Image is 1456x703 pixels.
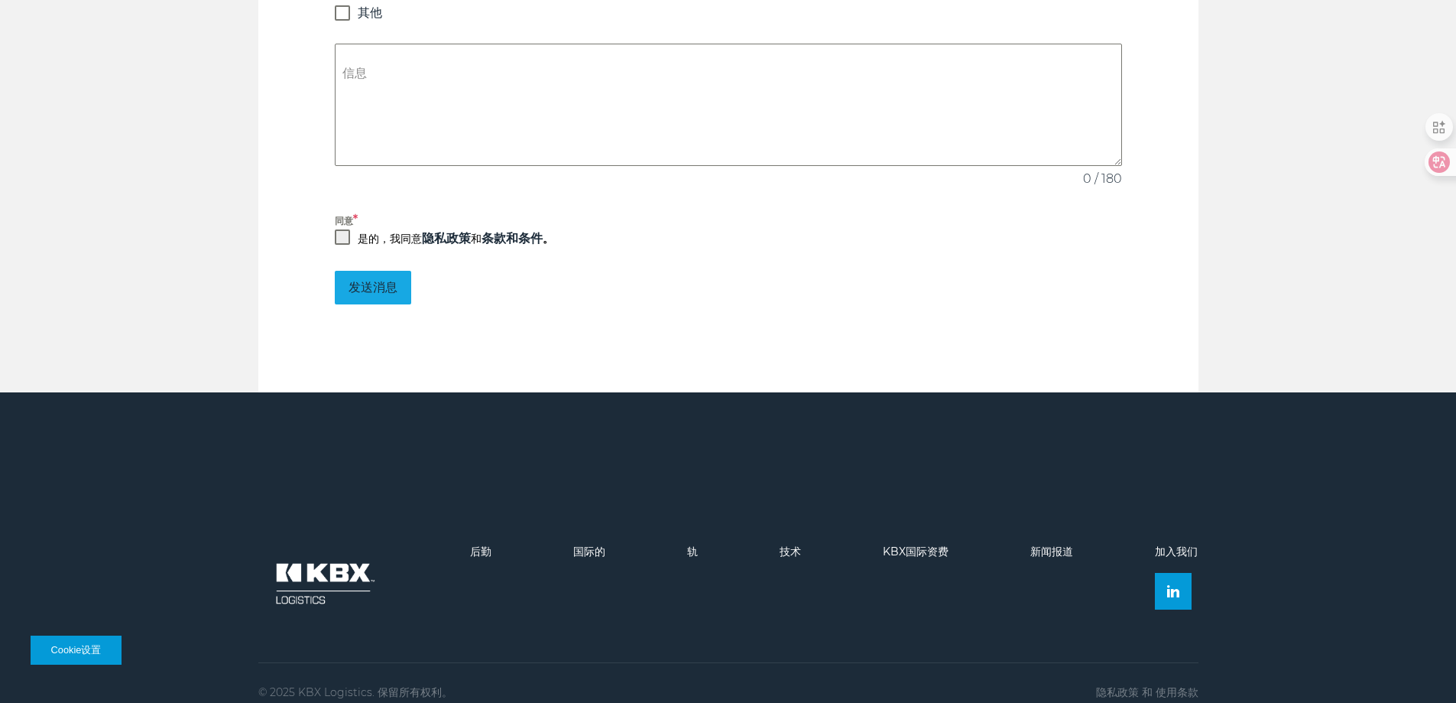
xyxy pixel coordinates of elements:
font: 和 [1142,685,1153,699]
font: 和 [471,231,482,246]
font: 是的，我同意 [358,231,422,246]
a: 技术 [780,545,801,558]
font: 其他 [358,5,382,20]
img: 领英 [1167,585,1179,597]
img: kbx徽标 [258,545,388,622]
a: 轨 [687,545,698,558]
font: © 2025 KBX Logistics. 保留所有权利。 [258,685,452,699]
a: 隐私政策 [422,231,471,246]
a: KBX国际资费 [883,545,949,558]
label: 其他 [335,5,1122,21]
font: 发送消息 [349,280,397,295]
font: 同意 [335,214,353,227]
a: 条款和条件 [482,231,543,246]
font: 0 / 180 [1083,171,1122,186]
a: 国际的 [573,545,605,558]
font: Cookie设置 [51,644,102,656]
a: 使用条款 [1156,685,1198,699]
button: Cookie设置 [31,636,122,665]
font: 加入我们 [1155,545,1198,558]
font: 。 [543,231,553,246]
a: 后勤 [470,545,491,558]
button: 发送消息 [335,271,411,304]
a: 隐私政策 [1096,685,1139,699]
a: 新闻报道 [1030,545,1073,558]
